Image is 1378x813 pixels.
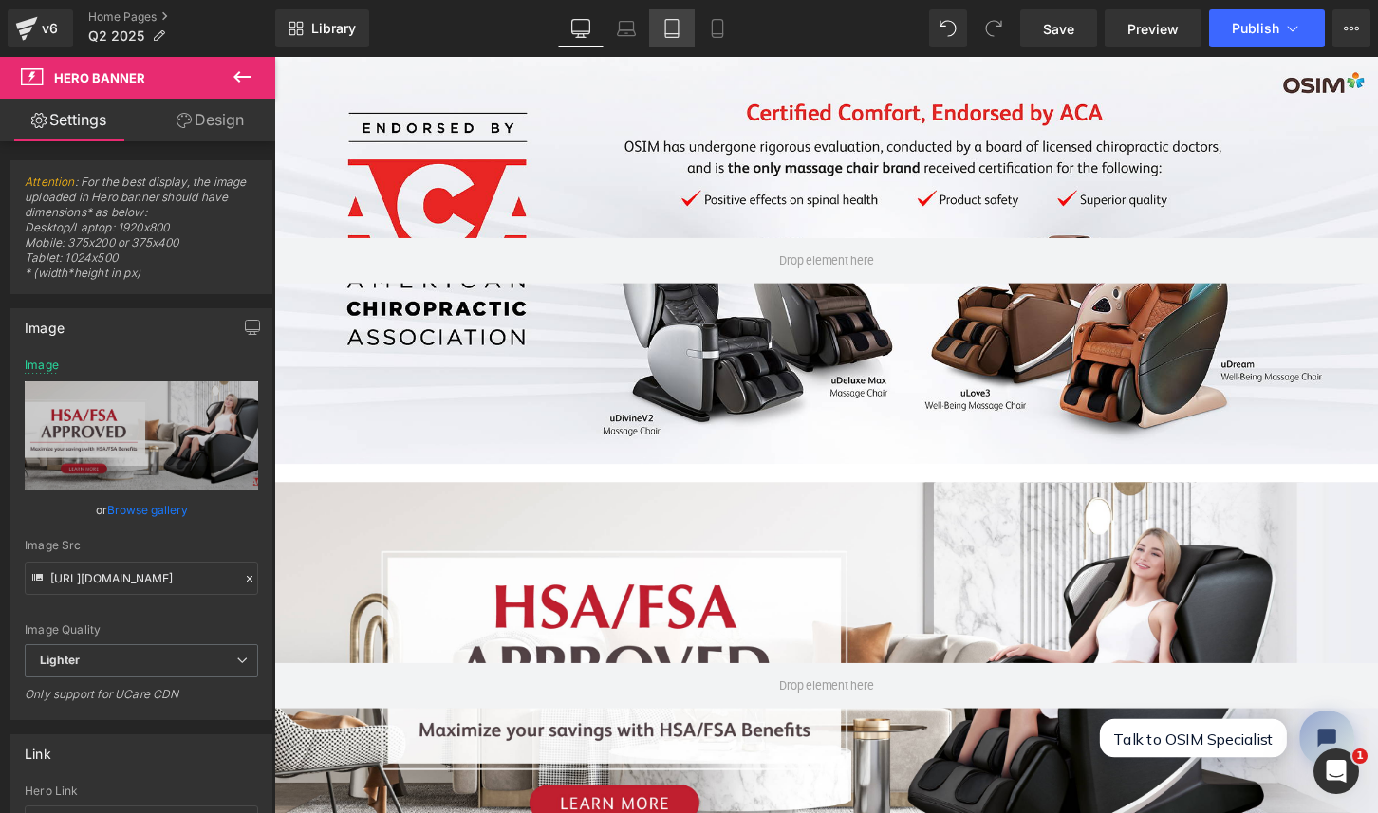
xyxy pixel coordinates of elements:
button: More [1332,9,1370,47]
span: : For the best display, the image uploaded in Hero banner should have dimensions* as below: Deskt... [25,175,258,293]
div: Hero Link [25,785,258,798]
div: Only support for UCare CDN [25,687,258,714]
a: Desktop [558,9,604,47]
span: Hero Banner [54,70,145,85]
span: Publish [1232,21,1279,36]
button: Undo [929,9,967,47]
iframe: Intercom live chat [1313,748,1359,794]
a: New Library [275,9,369,47]
span: 1 [1352,748,1368,764]
a: v6 [8,9,73,47]
button: Publish [1209,9,1325,47]
a: Mobile [695,9,740,47]
div: Image Src [25,539,258,552]
div: or [25,500,258,520]
a: Design [141,99,279,141]
span: Preview [1127,19,1179,39]
div: Image [25,309,65,336]
div: Image [25,359,59,372]
a: Attention [25,175,75,189]
b: Lighter [40,653,80,667]
a: Browse gallery [107,493,188,527]
a: Tablet [649,9,695,47]
button: Redo [975,9,1013,47]
a: Preview [1105,9,1201,47]
div: Link [25,735,51,762]
span: Library [311,20,356,37]
span: Save [1043,19,1074,39]
div: v6 [38,16,62,41]
a: Home Pages [88,9,275,25]
iframe: Tidio Chat [844,664,1140,753]
div: Image Quality [25,623,258,637]
a: Laptop [604,9,649,47]
span: Q2 2025 [88,28,144,44]
input: Link [25,562,258,595]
